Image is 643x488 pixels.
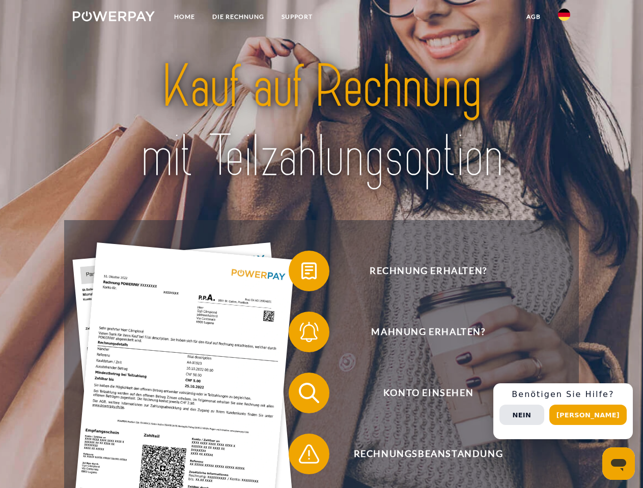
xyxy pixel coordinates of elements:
span: Konto einsehen [303,373,553,413]
button: Konto einsehen [289,373,553,413]
div: Schnellhilfe [493,383,633,439]
span: Rechnung erhalten? [303,251,553,291]
span: Mahnung erhalten? [303,312,553,352]
a: agb [518,8,549,26]
img: de [558,9,570,21]
img: qb_warning.svg [296,441,322,467]
button: Rechnungsbeanstandung [289,434,553,474]
a: SUPPORT [273,8,321,26]
img: qb_bell.svg [296,319,322,345]
img: logo-powerpay-white.svg [73,11,155,21]
a: DIE RECHNUNG [204,8,273,26]
img: qb_bill.svg [296,258,322,284]
span: Rechnungsbeanstandung [303,434,553,474]
button: [PERSON_NAME] [549,405,627,425]
iframe: Schaltfläche zum Öffnen des Messaging-Fensters [602,447,635,480]
button: Mahnung erhalten? [289,312,553,352]
a: Home [165,8,204,26]
h3: Benötigen Sie Hilfe? [499,389,627,400]
button: Rechnung erhalten? [289,251,553,291]
button: Nein [499,405,544,425]
img: qb_search.svg [296,380,322,406]
img: title-powerpay_de.svg [97,49,546,195]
